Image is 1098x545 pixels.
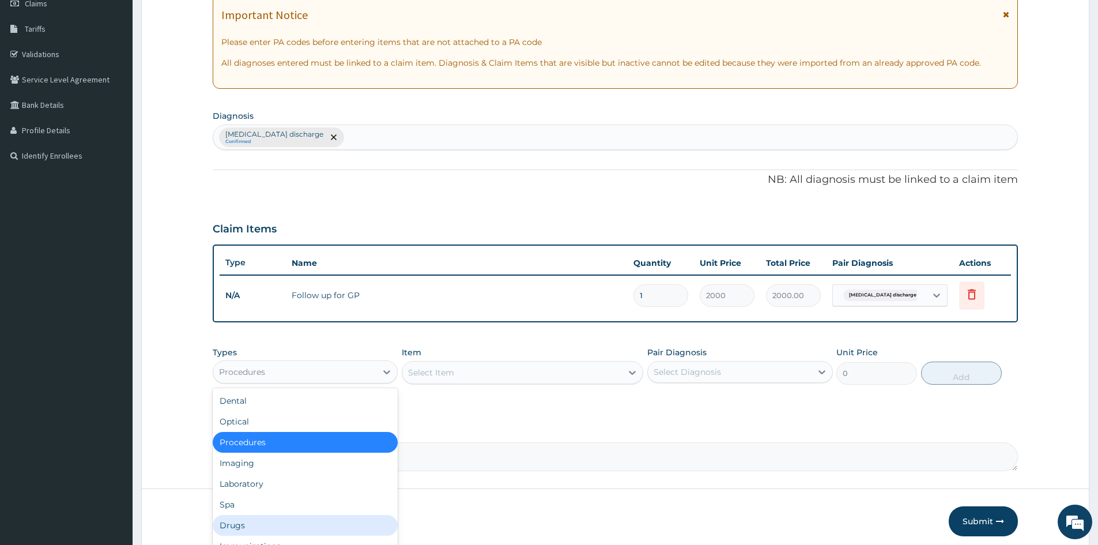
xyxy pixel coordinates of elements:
[213,453,398,473] div: Imaging
[67,145,159,262] span: We're online!
[213,110,254,122] label: Diagnosis
[21,58,47,87] img: d_794563401_company_1708531726252_794563401
[6,315,220,355] textarea: Type your message and hit 'Enter'
[213,390,398,411] div: Dental
[827,251,953,275] th: Pair Diagnosis
[760,251,827,275] th: Total Price
[402,347,421,358] label: Item
[949,506,1018,536] button: Submit
[647,347,707,358] label: Pair Diagnosis
[221,57,1009,69] p: All diagnoses entered must be linked to a claim item. Diagnosis & Claim Items that are visible bu...
[213,348,237,358] label: Types
[694,251,760,275] th: Unit Price
[60,65,194,80] div: Chat with us now
[836,347,878,358] label: Unit Price
[225,139,323,145] small: Confirmed
[213,473,398,494] div: Laboratory
[220,285,286,306] td: N/A
[921,362,1002,385] button: Add
[329,132,339,142] span: remove selection option
[213,515,398,536] div: Drugs
[213,172,1018,187] p: NB: All diagnosis must be linked to a claim item
[628,251,694,275] th: Quantity
[221,36,1009,48] p: Please enter PA codes before entering items that are not attached to a PA code
[25,24,46,34] span: Tariffs
[213,426,1018,436] label: Comment
[213,411,398,432] div: Optical
[189,6,217,33] div: Minimize live chat window
[213,494,398,515] div: Spa
[408,367,454,378] div: Select Item
[286,284,628,307] td: Follow up for GP
[213,223,277,236] h3: Claim Items
[221,9,308,21] h1: Important Notice
[953,251,1011,275] th: Actions
[286,251,628,275] th: Name
[213,432,398,453] div: Procedures
[220,252,286,273] th: Type
[654,366,721,378] div: Select Diagnosis
[225,130,323,139] p: [MEDICAL_DATA] discharge
[219,366,265,378] div: Procedures
[843,290,922,301] span: [MEDICAL_DATA] discharge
